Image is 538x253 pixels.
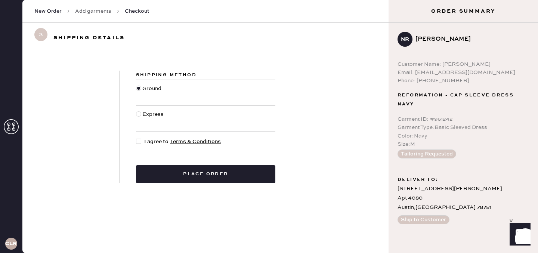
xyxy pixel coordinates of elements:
button: Ship to Customer [398,215,449,224]
div: Email: [EMAIL_ADDRESS][DOMAIN_NAME] [398,68,529,77]
iframe: Front Chat [503,219,535,252]
div: Color : Navy [398,132,529,140]
span: I agree to [144,138,221,146]
span: Deliver to: [398,175,438,184]
div: Phone: [PHONE_NUMBER] [398,77,529,85]
a: Terms & Conditions [170,138,221,145]
h3: Order Summary [389,7,538,15]
button: Place order [136,165,275,183]
h3: NR [401,37,409,42]
span: Shipping Method [136,72,197,78]
div: Size : M [398,140,529,148]
div: Customer Name: [PERSON_NAME] [398,60,529,68]
div: [STREET_ADDRESS][PERSON_NAME] Apt 4080 Austin , [GEOGRAPHIC_DATA] 78751 [398,184,529,213]
h3: Shipping details [53,32,125,44]
h3: CLR [5,241,17,246]
button: Tailoring Requested [398,149,456,158]
div: [PERSON_NAME] [415,35,523,44]
div: Garment Type : Basic Sleeved Dress [398,123,529,132]
div: Express [142,110,166,127]
span: Checkout [125,7,149,15]
span: 3 [34,28,47,41]
span: Reformation - Cap Sleeve Dress Navy [398,91,529,109]
div: Ground [142,84,163,101]
span: New Order [34,7,62,15]
a: Add garments [75,7,111,15]
div: Garment ID : # 961242 [398,115,529,123]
